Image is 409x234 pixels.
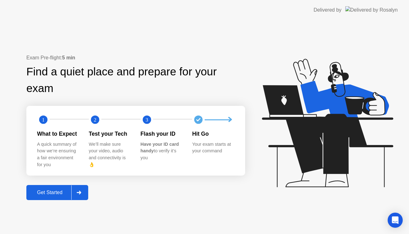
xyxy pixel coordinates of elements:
text: 1 [42,117,45,123]
b: Have your ID card handy [141,142,179,154]
div: Delivered by [314,6,342,14]
button: Get Started [26,185,88,200]
b: 5 min [62,55,75,60]
text: 3 [145,117,148,123]
div: A quick summary of how we’re ensuring a fair environment for you [37,141,79,168]
text: 2 [94,117,96,123]
div: Get Started [28,190,71,195]
img: Delivered by Rosalyn [345,6,398,14]
div: What to Expect [37,130,79,138]
div: Find a quiet place and prepare for your exam [26,63,245,97]
div: We’ll make sure your video, audio and connectivity is 👌 [89,141,131,168]
div: Exam Pre-flight: [26,54,245,62]
div: Hit Go [192,130,234,138]
div: Flash your ID [141,130,182,138]
div: Your exam starts at your command [192,141,234,155]
div: to verify it’s you [141,141,182,161]
div: Open Intercom Messenger [388,213,403,228]
div: Test your Tech [89,130,131,138]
